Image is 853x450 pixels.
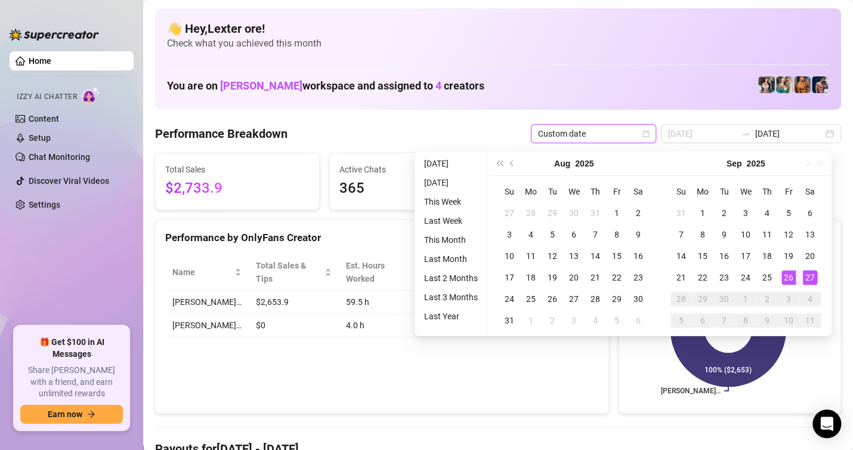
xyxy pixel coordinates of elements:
[735,245,756,267] td: 2025-09-17
[567,206,581,220] div: 30
[165,291,249,314] td: [PERSON_NAME]…
[339,163,484,176] span: Active Chats
[717,313,731,328] div: 7
[738,313,753,328] div: 8
[48,409,82,419] span: Earn now
[799,202,821,224] td: 2025-09-06
[520,224,542,245] td: 2025-08-04
[542,288,563,310] td: 2025-08-26
[29,133,51,143] a: Setup
[778,181,799,202] th: Fr
[499,224,520,245] td: 2025-08-03
[803,270,817,285] div: 27
[799,224,821,245] td: 2025-09-13
[606,288,628,310] td: 2025-08-29
[670,245,692,267] td: 2025-09-14
[760,249,774,263] div: 18
[735,267,756,288] td: 2025-09-24
[585,224,606,245] td: 2025-08-07
[628,181,649,202] th: Sa
[167,20,829,37] h4: 👋 Hey, Lexter ore !
[20,405,123,424] button: Earn nowarrow-right
[419,156,483,171] li: [DATE]
[781,227,796,242] div: 12
[760,270,774,285] div: 25
[29,176,109,186] a: Discover Viral Videos
[29,152,90,162] a: Chat Monitoring
[781,292,796,306] div: 3
[17,91,77,103] span: Izzy AI Chatter
[727,152,742,175] button: Choose a month
[670,267,692,288] td: 2025-09-21
[756,288,778,310] td: 2025-10-02
[542,224,563,245] td: 2025-08-05
[756,202,778,224] td: 2025-09-04
[249,291,339,314] td: $2,653.9
[585,267,606,288] td: 2025-08-21
[585,245,606,267] td: 2025-08-14
[606,267,628,288] td: 2025-08-22
[545,313,560,328] div: 2
[738,292,753,306] div: 1
[220,79,302,92] span: [PERSON_NAME]
[585,288,606,310] td: 2025-08-28
[738,249,753,263] div: 17
[610,227,624,242] div: 8
[588,227,602,242] div: 7
[713,310,735,331] td: 2025-10-07
[588,206,602,220] div: 31
[520,202,542,224] td: 2025-07-28
[520,245,542,267] td: 2025-08-11
[631,249,645,263] div: 16
[735,202,756,224] td: 2025-09-03
[717,270,731,285] div: 23
[713,288,735,310] td: 2025-09-30
[29,200,60,209] a: Settings
[692,181,713,202] th: Mo
[499,267,520,288] td: 2025-08-17
[628,288,649,310] td: 2025-08-30
[746,152,765,175] button: Choose a year
[670,202,692,224] td: 2025-08-31
[563,181,585,202] th: We
[524,292,538,306] div: 25
[670,288,692,310] td: 2025-09-28
[631,206,645,220] div: 2
[165,314,249,337] td: [PERSON_NAME]…
[628,245,649,267] td: 2025-08-16
[502,227,517,242] div: 3
[670,310,692,331] td: 2025-10-05
[588,292,602,306] div: 28
[339,177,484,200] span: 365
[628,224,649,245] td: 2025-08-09
[563,224,585,245] td: 2025-08-06
[29,56,51,66] a: Home
[545,249,560,263] div: 12
[538,125,649,143] span: Custom date
[760,292,774,306] div: 2
[696,227,710,242] div: 8
[756,245,778,267] td: 2025-09-18
[803,292,817,306] div: 4
[803,249,817,263] div: 20
[778,224,799,245] td: 2025-09-12
[165,177,310,200] span: $2,733.9
[692,224,713,245] td: 2025-09-08
[756,267,778,288] td: 2025-09-25
[554,152,570,175] button: Choose a month
[778,310,799,331] td: 2025-10-10
[674,313,688,328] div: 5
[713,202,735,224] td: 2025-09-02
[606,202,628,224] td: 2025-08-01
[631,227,645,242] div: 9
[419,214,483,228] li: Last Week
[776,76,793,93] img: Zaddy
[520,181,542,202] th: Mo
[419,309,483,323] li: Last Year
[674,227,688,242] div: 7
[167,37,829,50] span: Check what you achieved this month
[499,245,520,267] td: 2025-08-10
[741,129,750,138] span: to
[249,254,339,291] th: Total Sales & Tips
[524,227,538,242] div: 4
